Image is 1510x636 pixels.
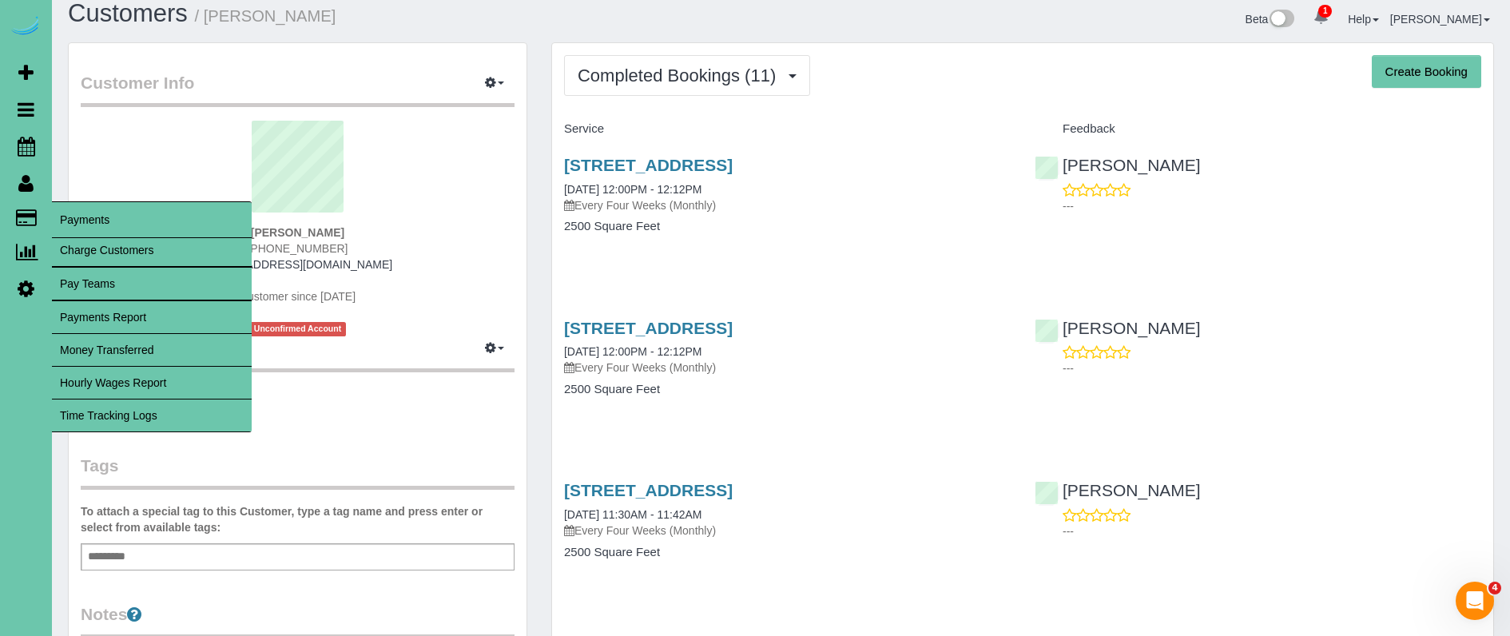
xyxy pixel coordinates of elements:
[1456,582,1494,620] iframe: Intercom live chat
[52,399,252,431] a: Time Tracking Logs
[564,481,733,499] a: [STREET_ADDRESS]
[52,233,252,432] ul: Payments
[52,201,252,238] span: Payments
[52,234,252,266] a: Charge Customers
[52,268,252,300] a: Pay Teams
[251,226,344,239] strong: [PERSON_NAME]
[1348,13,1379,26] a: Help
[1318,5,1332,18] span: 1
[1035,481,1201,499] a: [PERSON_NAME]
[1035,122,1481,136] h4: Feedback
[564,360,1011,376] p: Every Four Weeks (Monthly)
[1268,10,1294,30] img: New interface
[564,156,733,174] a: [STREET_ADDRESS]
[81,503,515,535] label: To attach a special tag to this Customer, type a tag name and press enter or select from availabl...
[578,66,784,85] span: Completed Bookings (11)
[195,7,336,25] small: / [PERSON_NAME]
[240,290,356,303] span: Customer since [DATE]
[564,383,1011,396] h4: 2500 Square Feet
[564,345,701,358] a: [DATE] 12:00PM - 12:12PM
[1246,13,1295,26] a: Beta
[564,546,1011,559] h4: 2500 Square Feet
[10,16,42,38] img: Automaid Logo
[1488,582,1501,594] span: 4
[1063,360,1481,376] p: ---
[249,322,347,336] span: Unconfirmed Account
[564,319,733,337] a: [STREET_ADDRESS]
[81,71,515,107] legend: Customer Info
[564,122,1011,136] h4: Service
[564,197,1011,213] p: Every Four Weeks (Monthly)
[1063,523,1481,539] p: ---
[1390,13,1490,26] a: [PERSON_NAME]
[81,454,515,490] legend: Tags
[247,242,348,255] span: [PHONE_NUMBER]
[52,367,252,399] a: Hourly Wages Report
[564,523,1011,539] p: Every Four Weeks (Monthly)
[564,183,701,196] a: [DATE] 12:00PM - 12:12PM
[564,508,701,521] a: [DATE] 11:30AM - 11:42AM
[203,258,392,271] a: [EMAIL_ADDRESS][DOMAIN_NAME]
[1063,198,1481,214] p: ---
[1035,319,1201,337] a: [PERSON_NAME]
[564,55,810,96] button: Completed Bookings (11)
[1035,156,1201,174] a: [PERSON_NAME]
[52,334,252,366] a: Money Transferred
[1372,55,1481,89] button: Create Booking
[52,301,252,333] a: Payments Report
[564,220,1011,233] h4: 2500 Square Feet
